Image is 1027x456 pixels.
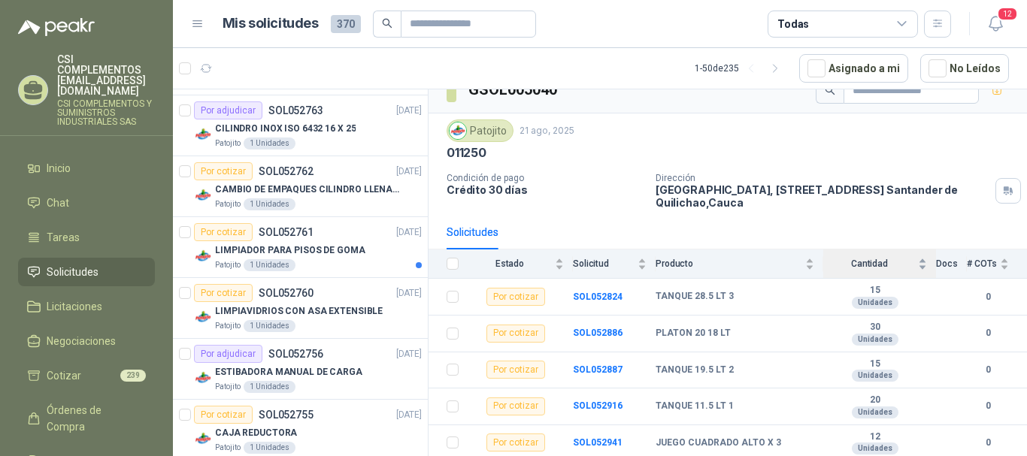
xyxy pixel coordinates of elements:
[823,322,927,334] b: 30
[573,291,623,302] a: SOL052824
[823,431,927,443] b: 12
[967,436,1009,450] b: 0
[468,258,552,269] span: Estado
[173,278,428,339] a: Por cotizarSOL052760[DATE] Company LogoLIMPIAVIDRIOS CON ASA EXTENSIBLEPatojito1 Unidades
[573,400,623,411] a: SOL052916
[194,406,253,424] div: Por cotizar
[486,288,545,306] div: Por cotizar
[215,381,241,393] p: Patojito
[223,13,319,35] h1: Mis solicitudes
[47,160,71,177] span: Inicio
[244,381,295,393] div: 1 Unidades
[18,258,155,286] a: Solicitudes
[573,249,656,279] th: Solicitud
[47,229,80,246] span: Tareas
[18,361,155,390] a: Cotizar239
[173,217,428,278] a: Por cotizarSOL052761[DATE] Company LogoLIMPIADOR PARA PISOS DE GOMAPatojito1 Unidades
[215,198,241,210] p: Patojito
[194,430,212,448] img: Company Logo
[823,358,927,370] b: 15
[656,400,734,412] b: TANQUE 11.5 LT 1
[259,166,314,177] p: SOL052762
[967,363,1009,377] b: 0
[396,165,422,179] p: [DATE]
[244,320,295,332] div: 1 Unidades
[447,119,513,142] div: Patojito
[194,284,253,302] div: Por cotizar
[18,396,155,441] a: Órdenes de Compra
[57,99,155,126] p: CSI COMPLEMENTOS Y SUMINISTROS INDUSTRIALES SAS
[47,402,141,435] span: Órdenes de Compra
[823,285,927,297] b: 15
[215,304,383,319] p: LIMPIAVIDRIOS CON ASA EXTENSIBLE
[47,264,98,280] span: Solicitudes
[57,54,155,96] p: CSI COMPLEMENTOS [EMAIL_ADDRESS][DOMAIN_NAME]
[259,288,314,298] p: SOL052760
[18,189,155,217] a: Chat
[468,249,573,279] th: Estado
[823,258,915,269] span: Cantidad
[450,122,466,139] img: Company Logo
[47,298,102,315] span: Licitaciones
[194,162,253,180] div: Por cotizar
[47,195,69,211] span: Chat
[695,56,787,80] div: 1 - 50 de 235
[120,370,146,382] span: 239
[215,365,362,379] p: ESTIBADORA MANUAL DE CARGA
[967,249,1027,279] th: # COTs
[799,54,908,83] button: Asignado a mi
[18,327,155,355] a: Negociaciones
[656,364,734,376] b: TANQUE 19.5 LT 2
[823,394,927,406] b: 20
[447,145,486,161] p: 011250
[486,325,545,343] div: Por cotizar
[573,437,623,448] b: SOL052941
[447,224,498,240] div: Solicitudes
[268,105,323,116] p: SOL052763
[194,345,262,363] div: Por adjudicar
[656,173,989,183] p: Dirección
[215,259,241,271] p: Patojito
[244,137,295,149] div: 1 Unidades
[215,426,297,440] p: CAJA REDUCTORA
[852,370,898,382] div: Unidades
[194,186,212,204] img: Company Logo
[268,349,323,359] p: SOL052756
[194,247,212,265] img: Company Logo
[244,442,295,454] div: 1 Unidades
[656,258,802,269] span: Producto
[656,249,823,279] th: Producto
[194,223,253,241] div: Por cotizar
[259,409,314,420] p: SOL052755
[447,183,644,196] p: Crédito 30 días
[215,122,356,136] p: CILINDRO INOX ISO 6432 16 X 25
[215,137,241,149] p: Patojito
[173,156,428,217] a: Por cotizarSOL052762[DATE] Company LogoCAMBIO DE EMPAQUES CILINDRO LLENADORA MANUALNUALPatojito1 ...
[997,7,1018,21] span: 12
[573,328,623,338] a: SOL052886
[777,16,809,32] div: Todas
[520,124,574,138] p: 21 ago, 2025
[215,183,402,197] p: CAMBIO DE EMPAQUES CILINDRO LLENADORA MANUALNUAL
[215,442,241,454] p: Patojito
[967,290,1009,304] b: 0
[573,364,623,375] a: SOL052887
[656,291,734,303] b: TANQUE 28.5 LT 3
[331,15,361,33] span: 370
[396,408,422,422] p: [DATE]
[215,243,365,258] p: LIMPIADOR PARA PISOS DE GOMA
[486,361,545,379] div: Por cotizar
[194,308,212,326] img: Company Logo
[920,54,1009,83] button: No Leídos
[486,397,545,415] div: Por cotizar
[194,369,212,387] img: Company Logo
[447,173,644,183] p: Condición de pago
[967,326,1009,340] b: 0
[215,320,241,332] p: Patojito
[823,249,936,279] th: Cantidad
[18,18,95,36] img: Logo peakr
[18,292,155,321] a: Licitaciones
[173,95,428,156] a: Por adjudicarSOL052763[DATE] Company LogoCILINDRO INOX ISO 6432 16 X 25Patojito1 Unidades
[573,258,635,269] span: Solicitud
